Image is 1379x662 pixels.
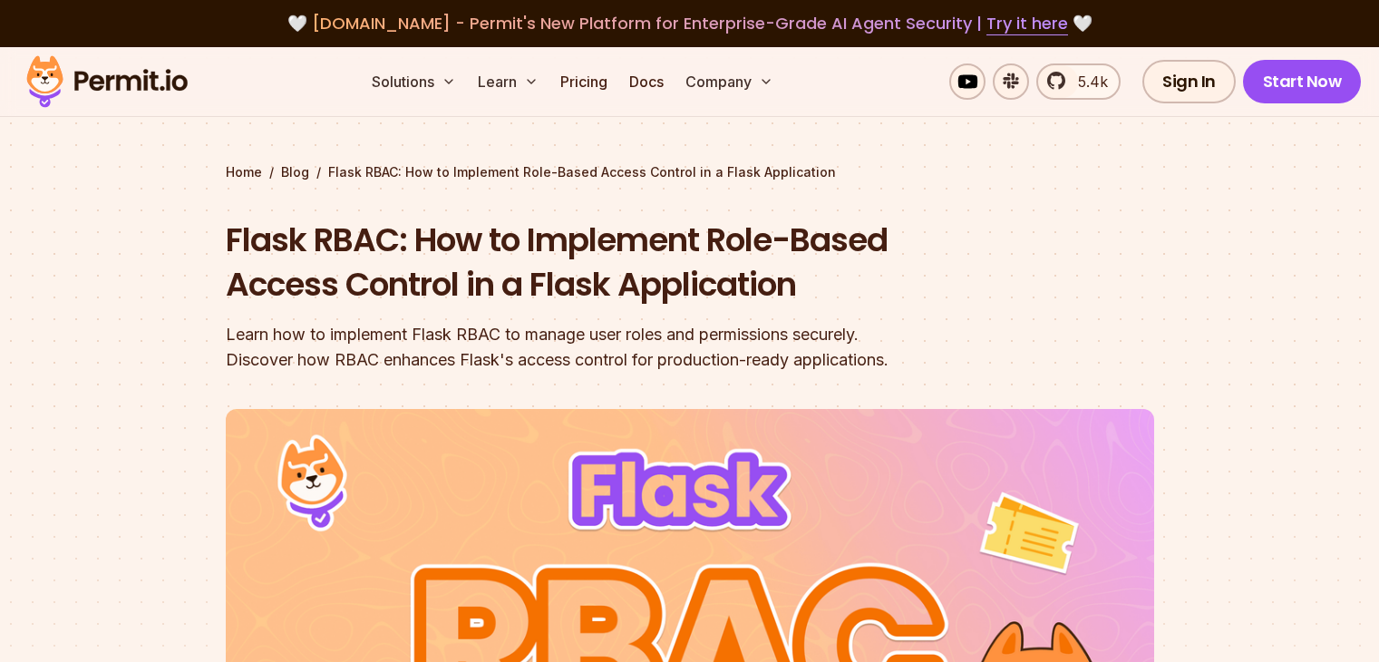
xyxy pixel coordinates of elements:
a: 5.4k [1036,63,1121,100]
button: Company [678,63,781,100]
div: Learn how to implement Flask RBAC to manage user roles and permissions securely. Discover how RBA... [226,322,922,373]
button: Learn [471,63,546,100]
span: 5.4k [1067,71,1108,92]
a: Sign In [1142,60,1236,103]
button: Solutions [364,63,463,100]
span: [DOMAIN_NAME] - Permit's New Platform for Enterprise-Grade AI Agent Security | [312,12,1068,34]
a: Pricing [553,63,615,100]
a: Home [226,163,262,181]
img: Permit logo [18,51,196,112]
div: / / [226,163,1154,181]
a: Blog [281,163,309,181]
h1: Flask RBAC: How to Implement Role-Based Access Control in a Flask Application [226,218,922,307]
a: Docs [622,63,671,100]
a: Try it here [986,12,1068,35]
a: Start Now [1243,60,1362,103]
div: 🤍 🤍 [44,11,1335,36]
